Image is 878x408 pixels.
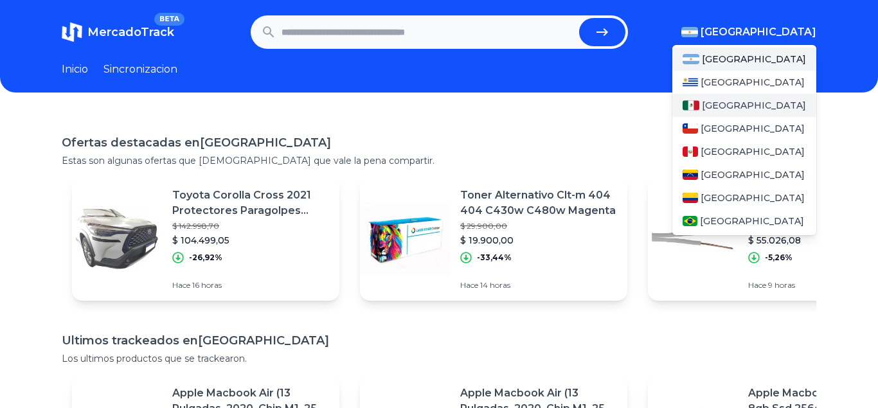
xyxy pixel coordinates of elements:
[702,53,806,66] span: [GEOGRAPHIC_DATA]
[103,62,177,77] a: Sincronizacion
[172,234,329,247] p: $ 104.499,05
[683,77,698,87] img: Uruguay
[700,215,804,227] span: [GEOGRAPHIC_DATA]
[360,194,450,284] img: Featured image
[672,163,816,186] a: Venezuela[GEOGRAPHIC_DATA]
[672,71,816,94] a: Uruguay[GEOGRAPHIC_DATA]
[460,280,617,290] p: Hace 14 horas
[62,134,816,152] h1: Ofertas destacadas en [GEOGRAPHIC_DATA]
[702,99,806,112] span: [GEOGRAPHIC_DATA]
[672,209,816,233] a: Brasil[GEOGRAPHIC_DATA]
[172,221,329,231] p: $ 142.998,70
[62,154,816,167] p: Estas son algunas ofertas que [DEMOGRAPHIC_DATA] que vale la pena compartir.
[672,117,816,140] a: Chile[GEOGRAPHIC_DATA]
[683,170,698,180] img: Venezuela
[62,22,174,42] a: MercadoTrackBETA
[765,253,793,263] p: -5,26%
[681,27,698,37] img: Argentina
[460,234,617,247] p: $ 19.900,00
[701,76,805,89] span: [GEOGRAPHIC_DATA]
[72,194,162,284] img: Featured image
[701,191,805,204] span: [GEOGRAPHIC_DATA]
[62,22,82,42] img: MercadoTrack
[683,123,698,134] img: Chile
[683,193,698,203] img: Colombia
[62,332,816,350] h1: Ultimos trackeados en [GEOGRAPHIC_DATA]
[681,24,816,40] button: [GEOGRAPHIC_DATA]
[172,188,329,218] p: Toyota Corolla Cross 2021 Protectores Paragolpes +powerfront
[477,253,512,263] p: -33,44%
[672,48,816,71] a: Argentina[GEOGRAPHIC_DATA]
[701,145,805,158] span: [GEOGRAPHIC_DATA]
[701,122,805,135] span: [GEOGRAPHIC_DATA]
[683,100,699,111] img: Mexico
[701,24,816,40] span: [GEOGRAPHIC_DATA]
[460,221,617,231] p: $ 29.900,00
[154,13,184,26] span: BETA
[672,94,816,117] a: Mexico[GEOGRAPHIC_DATA]
[87,25,174,39] span: MercadoTrack
[672,186,816,209] a: Colombia[GEOGRAPHIC_DATA]
[189,253,222,263] p: -26,92%
[683,216,697,226] img: Brasil
[701,168,805,181] span: [GEOGRAPHIC_DATA]
[683,54,699,64] img: Argentina
[360,177,627,301] a: Featured imageToner Alternativo Clt-m 404 404 C430w C480w Magenta$ 29.900,00$ 19.900,00-33,44%Hac...
[683,146,698,157] img: Peru
[648,194,738,284] img: Featured image
[62,352,816,365] p: Los ultimos productos que se trackearon.
[172,280,329,290] p: Hace 16 horas
[72,177,339,301] a: Featured imageToyota Corolla Cross 2021 Protectores Paragolpes +powerfront$ 142.998,70$ 104.499,0...
[62,62,88,77] a: Inicio
[672,140,816,163] a: Peru[GEOGRAPHIC_DATA]
[460,188,617,218] p: Toner Alternativo Clt-m 404 404 C430w C480w Magenta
